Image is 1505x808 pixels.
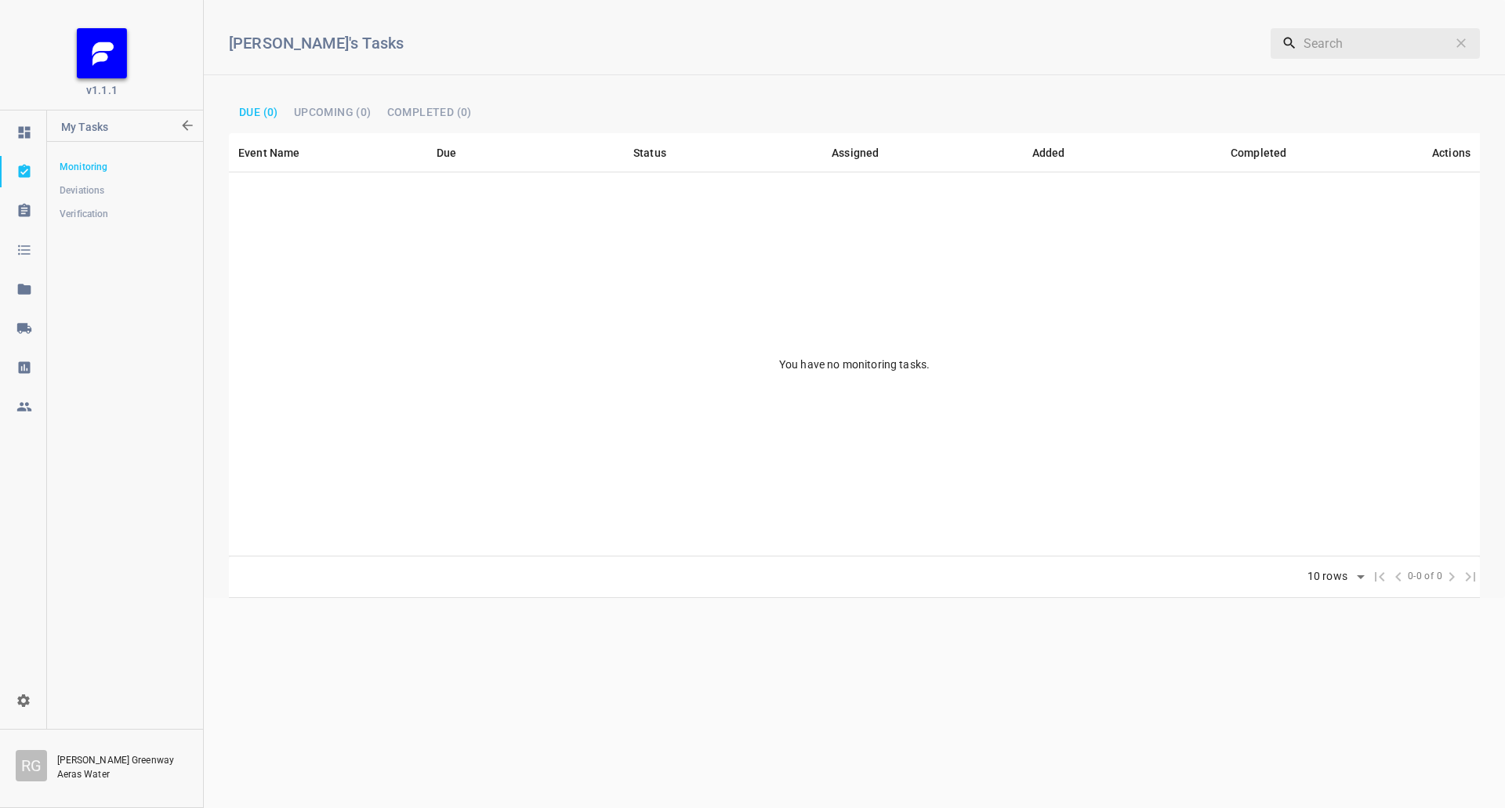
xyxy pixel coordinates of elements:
a: Verification [47,198,202,230]
span: Due [437,143,477,162]
div: Status [633,143,666,162]
p: [PERSON_NAME] Greenway [57,753,187,767]
span: First Page [1370,567,1389,586]
span: 0-0 of 0 [1408,569,1442,585]
div: Assigned [832,143,879,162]
span: Upcoming (0) [294,107,372,118]
span: Last Page [1461,567,1480,586]
span: Completed (0) [387,107,472,118]
div: 10 rows [1304,570,1351,583]
svg: Search [1282,35,1297,51]
span: Event Name [238,143,321,162]
div: Due [437,143,456,162]
span: Completed [1231,143,1307,162]
span: Due (0) [239,107,278,118]
div: Event Name [238,143,300,162]
a: Deviations [47,175,202,206]
span: Verification [60,206,190,222]
h6: [PERSON_NAME]'s Tasks [229,31,1046,56]
span: Deviations [60,183,190,198]
span: v1.1.1 [86,82,118,98]
div: Completed [1231,143,1286,162]
div: R G [16,750,47,781]
div: 10 rows [1297,565,1370,589]
button: Completed (0) [381,102,478,122]
button: Upcoming (0) [288,102,378,122]
button: Due (0) [233,102,285,122]
span: Monitoring [60,159,190,175]
input: Search [1304,27,1447,59]
p: My Tasks [61,111,178,148]
a: Monitoring [47,151,202,183]
span: Status [633,143,687,162]
img: FB_Logo_Reversed_RGB_Icon.895fbf61.png [77,28,127,78]
span: Next Page [1442,567,1461,586]
div: Added [1032,143,1065,162]
p: Aeras Water [57,767,183,781]
span: Previous Page [1389,567,1408,586]
td: You have no monitoring tasks. [229,172,1480,556]
span: Assigned [832,143,899,162]
span: Added [1032,143,1086,162]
